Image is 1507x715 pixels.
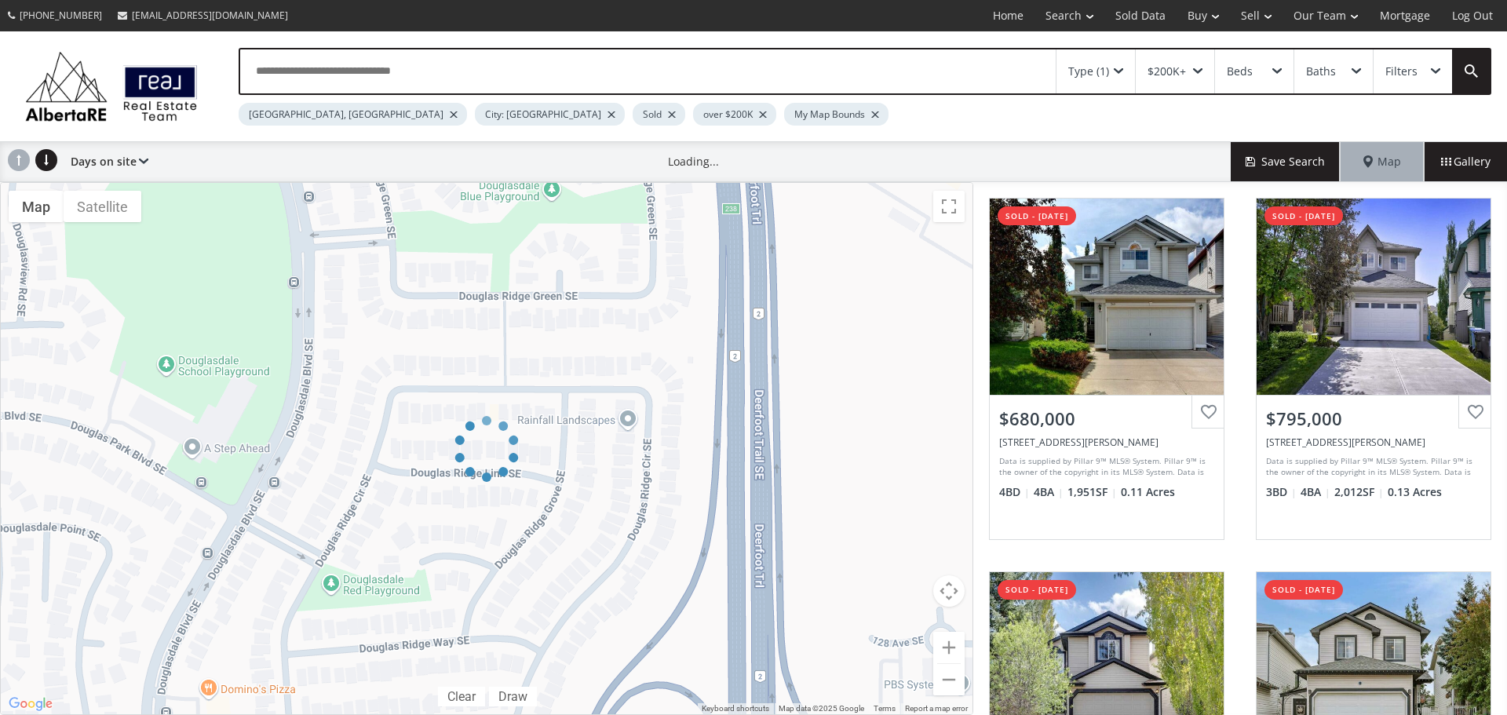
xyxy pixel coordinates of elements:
button: Save Search [1231,142,1341,181]
div: City: [GEOGRAPHIC_DATA] [475,103,625,126]
div: 137 Douglas Ridge Place SE, Calgary, AB T2Z 2T3 [1266,436,1481,449]
span: 0.13 Acres [1388,484,1442,500]
div: over $200K [693,103,776,126]
div: $200K+ [1148,66,1186,77]
div: Filters [1385,66,1418,77]
span: 4 BA [1301,484,1330,500]
div: $680,000 [999,407,1214,431]
img: Logo [17,47,206,126]
span: [PHONE_NUMBER] [20,9,102,22]
span: 4 BD [999,484,1030,500]
div: Map [1341,142,1424,181]
div: Type (1) [1068,66,1109,77]
span: 1,951 SF [1067,484,1117,500]
div: Data is supplied by Pillar 9™ MLS® System. Pillar 9™ is the owner of the copyright in its MLS® Sy... [1266,455,1477,479]
div: $795,000 [1266,407,1481,431]
div: Sold [633,103,685,126]
div: [GEOGRAPHIC_DATA], [GEOGRAPHIC_DATA] [239,103,467,126]
a: sold - [DATE]$680,000[STREET_ADDRESS][PERSON_NAME]Data is supplied by Pillar 9™ MLS® System. Pill... [973,182,1240,556]
span: Gallery [1441,154,1491,170]
a: sold - [DATE]$795,000[STREET_ADDRESS][PERSON_NAME]Data is supplied by Pillar 9™ MLS® System. Pill... [1240,182,1507,556]
a: [EMAIL_ADDRESS][DOMAIN_NAME] [110,1,296,30]
span: 0.11 Acres [1121,484,1175,500]
div: Beds [1227,66,1253,77]
span: 3 BD [1266,484,1297,500]
div: 340 Douglas Ridge Green SE, Calgary, AB T2Z 2Z9 [999,436,1214,449]
div: Days on site [63,142,148,181]
span: Map [1363,154,1401,170]
div: My Map Bounds [784,103,889,126]
span: 2,012 SF [1334,484,1384,500]
span: 4 BA [1034,484,1064,500]
div: Data is supplied by Pillar 9™ MLS® System. Pillar 9™ is the owner of the copyright in its MLS® Sy... [999,455,1210,479]
div: Baths [1306,66,1336,77]
span: [EMAIL_ADDRESS][DOMAIN_NAME] [132,9,288,22]
div: Loading... [668,154,719,170]
div: Gallery [1424,142,1507,181]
